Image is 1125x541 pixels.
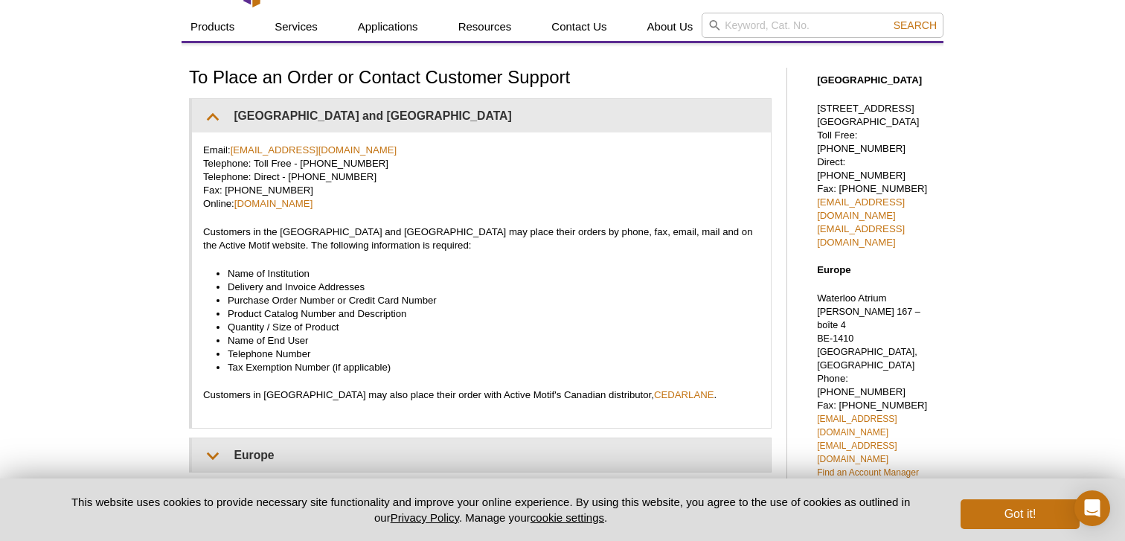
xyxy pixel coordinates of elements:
a: [DOMAIN_NAME] [234,198,313,209]
li: Delivery and Invoice Addresses [228,281,745,294]
button: cookie settings [531,511,604,524]
a: [EMAIL_ADDRESS][DOMAIN_NAME] [231,144,397,156]
a: Applications [349,13,427,41]
li: Tax Exemption Number (if applicable) [228,361,745,374]
a: CEDARLANE [654,389,714,400]
li: Name of End User [228,334,745,348]
a: [EMAIL_ADDRESS][DOMAIN_NAME] [817,441,897,464]
a: Services [266,13,327,41]
summary: [GEOGRAPHIC_DATA] and [GEOGRAPHIC_DATA] [192,99,771,132]
a: [EMAIL_ADDRESS][DOMAIN_NAME] [817,223,905,248]
a: Privacy Policy [391,511,459,524]
button: Got it! [961,499,1080,529]
li: Name of Institution [228,267,745,281]
summary: Europe [192,438,771,472]
a: Resources [449,13,521,41]
input: Keyword, Cat. No. [702,13,943,38]
p: Waterloo Atrium Phone: [PHONE_NUMBER] Fax: [PHONE_NUMBER] [817,292,936,479]
a: Find an Account Manager [817,467,919,478]
div: Open Intercom Messenger [1074,490,1110,526]
strong: [GEOGRAPHIC_DATA] [817,74,922,86]
li: Purchase Order Number or Credit Card Number [228,294,745,307]
a: About Us [638,13,702,41]
strong: Europe [817,264,850,275]
p: Email: Telephone: Toll Free - [PHONE_NUMBER] Telephone: Direct - [PHONE_NUMBER] Fax: [PHONE_NUMBE... [203,144,760,211]
a: Contact Us [542,13,615,41]
a: Products [182,13,243,41]
button: Search [889,19,941,32]
h1: To Place an Order or Contact Customer Support [189,68,772,89]
li: Quantity / Size of Product [228,321,745,334]
a: [EMAIL_ADDRESS][DOMAIN_NAME] [817,414,897,438]
p: Customers in the [GEOGRAPHIC_DATA] and [GEOGRAPHIC_DATA] may place their orders by phone, fax, em... [203,225,760,252]
span: [PERSON_NAME] 167 – boîte 4 BE-1410 [GEOGRAPHIC_DATA], [GEOGRAPHIC_DATA] [817,307,920,371]
p: [STREET_ADDRESS] [GEOGRAPHIC_DATA] Toll Free: [PHONE_NUMBER] Direct: [PHONE_NUMBER] Fax: [PHONE_N... [817,102,936,249]
p: This website uses cookies to provide necessary site functionality and improve your online experie... [45,494,936,525]
li: Telephone Number [228,348,745,361]
li: Product Catalog Number and Description [228,307,745,321]
a: [EMAIL_ADDRESS][DOMAIN_NAME] [817,196,905,221]
span: Search [894,19,937,31]
p: Customers in [GEOGRAPHIC_DATA] may also place their order with Active Motif's Canadian distributo... [203,388,760,402]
